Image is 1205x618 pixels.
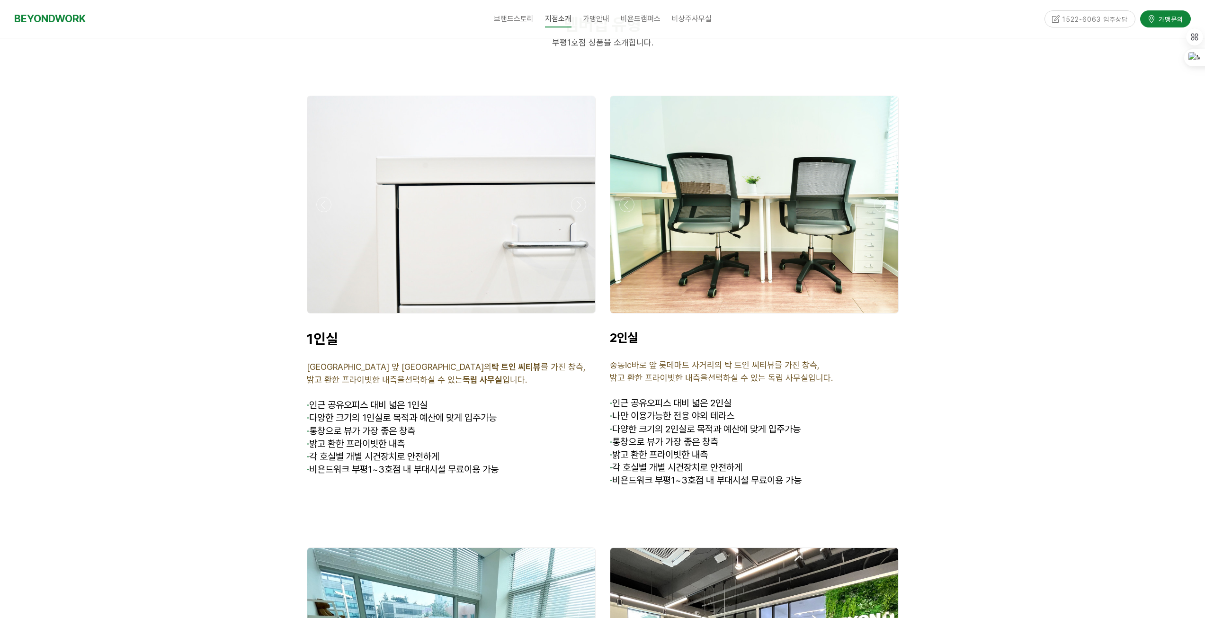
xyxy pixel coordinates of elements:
strong: · [307,451,309,462]
a: 지점소개 [539,7,577,31]
span: 브랜드스토리 [494,14,534,23]
span: 인근 공유오피스 대비 넓은 2인실 [612,397,732,409]
span: 통창으로 뷰가 가장 좋은 창측 [307,425,415,437]
span: 가맹안내 [583,14,609,23]
span: 밝고 환한 프라이빗한 내측을선택하실 수 있는 독립 사무실입니다. [610,373,833,383]
a: 비욘드캠퍼스 [615,7,666,31]
span: 다양한 크기의 1인실로 목적과 예산에 맞게 입주가능 [307,412,497,423]
span: 각 호실별 개별 시건장치로 안전하게 [307,451,439,462]
span: 지점소개 [545,11,571,27]
strong: · [610,423,612,435]
a: 비상주사무실 [666,7,717,31]
span: 밝고 환한 프라이빗한 내측 [610,449,708,460]
strong: 탁 트인 씨티뷰 [491,362,541,372]
a: BEYONDWORK [14,10,86,27]
span: 비상주사무실 [672,14,712,23]
strong: · [307,425,309,437]
span: · [610,397,612,409]
span: 밝고 환한 프라이빗한 내측 [307,438,405,449]
strong: · [307,464,309,475]
strong: · [610,449,612,460]
span: 부평1호점 상품을 소개합니다. [552,37,653,47]
strong: · [307,412,309,423]
strong: · [307,438,309,449]
a: 가맹안내 [577,7,615,31]
span: 비욘드캠퍼스 [621,14,661,23]
span: 2인실 [610,330,638,345]
span: 각 호실별 개별 시건장치로 안전하게 [610,462,742,473]
span: 비욘드워크 부평1~3호점 내 부대시설 무료이용 가능 [307,464,499,475]
span: [GEOGRAPHIC_DATA] 앞 [GEOGRAPHIC_DATA]의 를 가진 창측, [307,362,586,372]
span: 중동ic바로 앞 롯데마트 사거리의 탁 트인 씨티뷰를 가진 창측, [610,360,820,370]
span: 나만 이용가능한 전용 야외 테라스 [610,410,734,421]
span: 비욘드워크 부평1~3호점 내 부대시설 무료이용 가능 [610,475,802,486]
a: 가맹문의 [1140,10,1191,27]
a: 브랜드스토리 [488,7,539,31]
strong: · [610,462,612,473]
span: 인근 공유오피스 대비 넓은 1인실 [309,399,428,411]
strong: 독립 사무실 [463,375,502,385]
strong: · [610,436,612,448]
span: 다양한 크기의 2인실로 목적과 예산에 맞게 입주가능 [610,423,801,435]
strong: · [610,410,612,421]
span: · [307,399,309,411]
strong: · [610,475,612,486]
span: 선택하실 수 있는 입니다. [405,375,527,385]
span: 가맹문의 [1156,14,1183,24]
span: 1인실 [307,330,338,347]
span: 밝고 환한 프라이빗한 내측을 [307,375,405,385]
span: 통창으로 뷰가 가장 좋은 창측 [610,436,718,448]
